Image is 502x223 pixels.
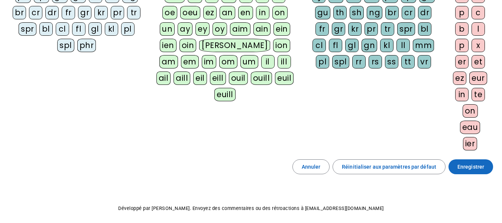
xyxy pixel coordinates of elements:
div: ay [178,22,192,36]
div: ain [253,22,271,36]
div: im [202,55,216,69]
div: p [455,6,469,19]
div: oeu [180,6,200,19]
div: eau [460,121,480,134]
div: phr [77,39,96,52]
div: b [455,22,469,36]
div: om [219,55,237,69]
div: eil [193,71,207,85]
div: mm [413,39,434,52]
div: dr [418,6,431,19]
div: aim [230,22,250,36]
div: an [220,6,235,19]
div: em [181,55,199,69]
div: pr [365,22,378,36]
div: tr [127,6,140,19]
div: te [472,88,485,101]
span: Réinitialiser aux paramètres par défaut [342,162,436,171]
div: cl [56,22,69,36]
div: ll [396,39,410,52]
div: euill [214,88,235,101]
div: fl [72,22,85,36]
div: tt [401,55,415,69]
div: [PERSON_NAME] [199,39,270,52]
div: ss [385,55,398,69]
div: ill [278,55,291,69]
div: l [472,22,485,36]
div: ez [453,71,466,85]
div: gl [88,22,102,36]
div: il [261,55,275,69]
div: th [333,6,347,19]
p: Développé par [PERSON_NAME]. Envoyez des commentaires ou des rétroactions à [EMAIL_ADDRESS][DOMAI... [6,204,496,213]
div: um [240,55,258,69]
div: bl [39,22,53,36]
div: eill [210,71,226,85]
div: ey [195,22,210,36]
div: fl [329,39,342,52]
div: tr [381,22,394,36]
div: bl [418,22,431,36]
div: pl [316,55,329,69]
div: ng [367,6,382,19]
div: in [256,6,269,19]
div: spl [57,39,74,52]
div: on [272,6,288,19]
div: oe [162,6,177,19]
div: c [472,6,485,19]
div: ier [463,137,477,150]
div: spr [397,22,415,36]
div: cr [402,6,415,19]
div: in [455,88,469,101]
div: kr [94,6,108,19]
div: pl [121,22,135,36]
div: ail [156,71,171,85]
div: ouil [229,71,248,85]
div: gr [332,22,345,36]
div: en [238,6,253,19]
div: ien [160,39,176,52]
div: gu [315,6,330,19]
div: rr [352,55,366,69]
div: spl [332,55,349,69]
div: on [463,104,478,118]
div: kl [105,22,118,36]
div: pr [111,6,124,19]
div: aill [174,71,190,85]
div: cl [312,39,326,52]
div: kr [348,22,362,36]
div: x [472,39,485,52]
div: am [159,55,178,69]
div: sh [350,6,364,19]
div: fr [62,6,75,19]
div: euil [275,71,294,85]
div: ein [273,22,290,36]
div: un [160,22,175,36]
div: ouill [251,71,272,85]
div: oy [213,22,227,36]
button: Enregistrer [448,159,493,174]
div: fr [315,22,329,36]
div: gl [345,39,359,52]
div: eur [469,71,487,85]
div: spr [19,22,36,36]
span: Enregistrer [457,162,484,171]
div: dr [45,6,59,19]
div: vr [418,55,431,69]
div: et [472,55,485,69]
div: kl [380,39,393,52]
div: er [455,55,469,69]
div: br [385,6,399,19]
div: cr [29,6,42,19]
button: Annuler [292,159,330,174]
div: oin [179,39,197,52]
div: rs [369,55,382,69]
div: ez [203,6,217,19]
span: Annuler [302,162,321,171]
div: p [455,39,469,52]
div: gr [78,6,91,19]
div: ion [273,39,290,52]
button: Réinitialiser aux paramètres par défaut [333,159,446,174]
div: gn [362,39,377,52]
div: br [13,6,26,19]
